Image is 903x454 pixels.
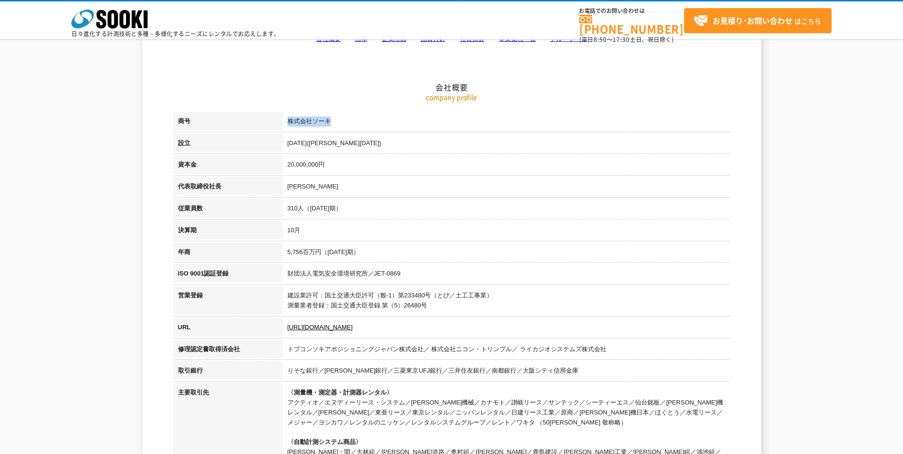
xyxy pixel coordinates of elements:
th: 営業登録 [173,286,283,318]
th: 取引銀行 [173,361,283,383]
a: お見積り･お問い合わせはこちら [684,8,832,33]
th: 代表取締役社長 [173,177,283,199]
th: 従業員数 [173,199,283,221]
td: 10月 [283,221,730,243]
th: 年商 [173,243,283,265]
span: 〈測量機・測定器・計測器レンタル〉 [288,389,393,396]
td: [PERSON_NAME] [283,177,730,199]
th: ISO 9001認証登録 [173,264,283,286]
th: 商号 [173,112,283,134]
span: お電話でのお問い合わせは [579,8,684,14]
td: トプコンソキアポジショニングジャパン株式会社／ 株式会社ニコン・トリンブル／ ライカジオシステムズ株式会社 [283,340,730,362]
span: 〈自動計測システム商品〉 [288,438,362,445]
span: (平日 ～ 土日、祝日除く) [579,35,674,44]
th: 資本金 [173,155,283,177]
td: [DATE]([PERSON_NAME][DATE]) [283,134,730,156]
th: 修理認定書取得済会社 [173,340,283,362]
span: はこちら [694,14,821,28]
strong: お見積り･お問い合わせ [713,15,793,26]
th: 決算期 [173,221,283,243]
p: 日々進化する計測技術と多種・多様化するニーズにレンタルでお応えします。 [71,31,280,37]
td: 310人（[DATE]期） [283,199,730,221]
td: 株式会社ソーキ [283,112,730,134]
td: 5,756百万円（[DATE]期） [283,243,730,265]
span: 17:30 [613,35,630,44]
a: [URL][DOMAIN_NAME] [288,324,353,331]
th: URL [173,318,283,340]
p: company profile [173,92,730,102]
span: 8:50 [594,35,607,44]
a: [PHONE_NUMBER] [579,15,684,34]
td: 財団法人電気安全環境研究所／JET-0869 [283,264,730,286]
td: 建設業許可：国土交通大臣許可（般-1）第233480号（とび／土工工事業） 測量業者登録：国土交通大臣登録 第（5）26480号 [283,286,730,318]
td: りそな銀行／[PERSON_NAME]銀行／三菱東京UFJ銀行／三井住友銀行／南都銀行／大阪シティ信用金庫 [283,361,730,383]
td: 20,000,000円 [283,155,730,177]
th: 設立 [173,134,283,156]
